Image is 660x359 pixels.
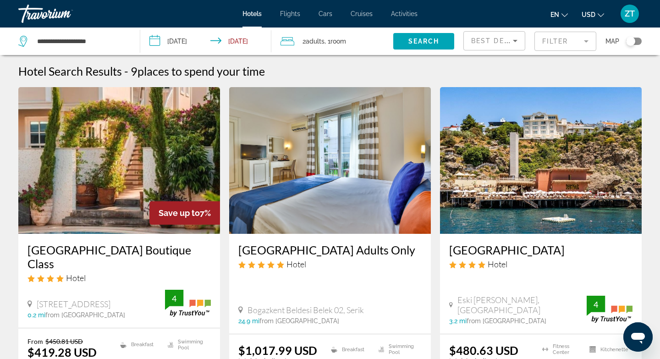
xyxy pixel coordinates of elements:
[619,37,642,45] button: Toggle map
[582,11,595,18] span: USD
[45,311,125,319] span: from [GEOGRAPHIC_DATA]
[306,38,324,45] span: Adults
[259,317,339,325] span: from [GEOGRAPHIC_DATA]
[27,345,97,359] ins: $419.28 USD
[280,10,300,17] a: Flights
[585,343,632,355] li: Kitchenette
[27,243,211,271] a: [GEOGRAPHIC_DATA] Boutique Class
[131,64,265,78] h2: 9
[440,87,642,234] img: Hotel image
[618,4,642,23] button: User Menu
[449,259,632,269] div: 4 star Hotel
[229,87,431,234] img: Hotel image
[238,343,317,357] ins: $1,017.99 USD
[115,337,163,351] li: Breakfast
[165,293,183,304] div: 4
[163,337,211,351] li: Swimming Pool
[534,31,596,51] button: Filter
[37,299,110,309] span: [STREET_ADDRESS]
[330,38,346,45] span: Room
[165,290,211,317] img: trustyou-badge.svg
[326,343,374,355] li: Breakfast
[286,259,306,269] span: Hotel
[582,8,604,21] button: Change currency
[18,64,122,78] h1: Hotel Search Results
[18,2,110,26] a: Travorium
[238,243,422,257] a: [GEOGRAPHIC_DATA] Adults Only
[449,343,518,357] ins: $480.63 USD
[27,337,43,345] span: From
[488,259,507,269] span: Hotel
[242,10,262,17] a: Hotels
[408,38,440,45] span: Search
[149,201,220,225] div: 7%
[550,8,568,21] button: Change language
[449,317,467,325] span: 3.2 mi
[471,37,519,44] span: Best Deals
[587,299,605,310] div: 4
[467,317,546,325] span: from [GEOGRAPHIC_DATA]
[45,337,83,345] del: $450.81 USD
[238,259,422,269] div: 5 star Hotel
[538,343,585,355] li: Fitness Center
[623,322,653,352] iframe: Кнопка запуска окна обмена сообщениями
[124,64,128,78] span: -
[550,11,559,18] span: en
[587,296,632,323] img: trustyou-badge.svg
[605,35,619,48] span: Map
[449,243,632,257] a: [GEOGRAPHIC_DATA]
[247,305,364,315] span: Bogazkent Beldesi Belek 02, Serik
[238,317,259,325] span: 24.9 mi
[140,28,271,55] button: Check-in date: Sep 26, 2025 Check-out date: Sep 29, 2025
[319,10,332,17] a: Cars
[625,9,635,18] span: ZT
[159,208,200,218] span: Save up to
[27,273,211,283] div: 4 star Hotel
[66,273,86,283] span: Hotel
[27,311,45,319] span: 0.2 mi
[324,35,346,48] span: , 1
[351,10,373,17] a: Cruises
[393,33,454,50] button: Search
[271,28,393,55] button: Travelers: 2 adults, 0 children
[18,87,220,234] img: Hotel image
[471,35,517,46] mat-select: Sort by
[457,295,587,315] span: Eski [PERSON_NAME], [GEOGRAPHIC_DATA]
[391,10,418,17] a: Activities
[374,343,422,355] li: Swimming Pool
[137,64,265,78] span: places to spend your time
[302,35,324,48] span: 2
